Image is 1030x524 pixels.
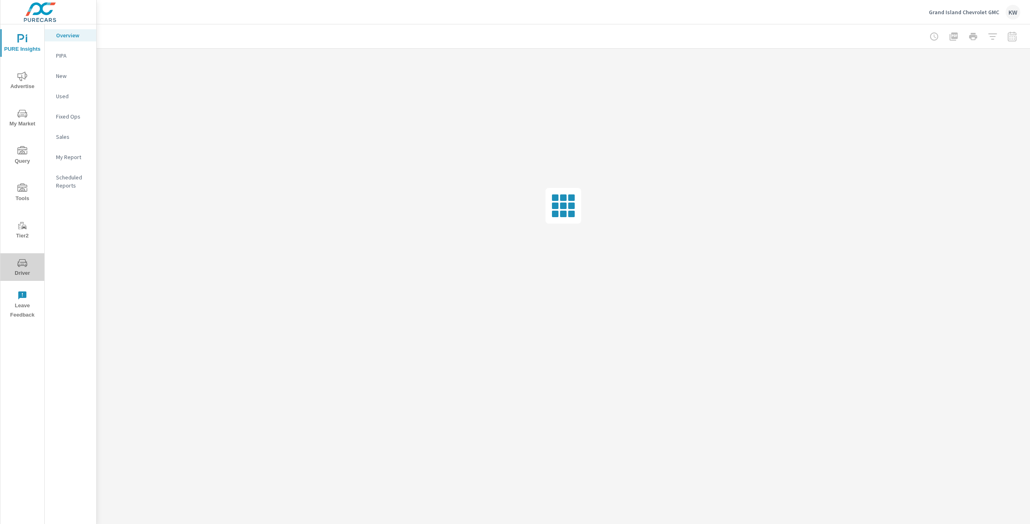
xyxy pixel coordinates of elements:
[3,291,42,320] span: Leave Feedback
[56,52,90,60] p: PIPA
[45,171,96,192] div: Scheduled Reports
[3,71,42,91] span: Advertise
[45,90,96,102] div: Used
[56,133,90,141] p: Sales
[56,112,90,121] p: Fixed Ops
[0,24,44,323] div: nav menu
[3,146,42,166] span: Query
[45,70,96,82] div: New
[45,151,96,163] div: My Report
[56,72,90,80] p: New
[3,34,42,54] span: PURE Insights
[3,221,42,241] span: Tier2
[56,173,90,190] p: Scheduled Reports
[3,258,42,278] span: Driver
[56,31,90,39] p: Overview
[45,131,96,143] div: Sales
[45,50,96,62] div: PIPA
[3,183,42,203] span: Tools
[1006,5,1020,19] div: KW
[56,153,90,161] p: My Report
[929,9,999,16] p: Grand Island Chevrolet GMC
[45,110,96,123] div: Fixed Ops
[56,92,90,100] p: Used
[3,109,42,129] span: My Market
[45,29,96,41] div: Overview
